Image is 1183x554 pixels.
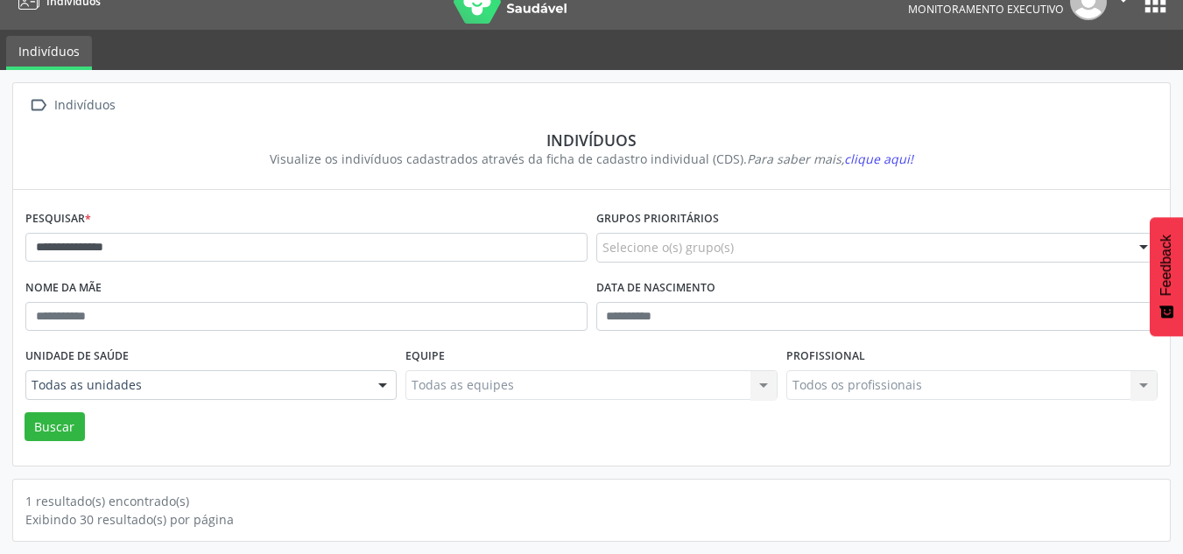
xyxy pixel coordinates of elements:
[25,492,1158,510] div: 1 resultado(s) encontrado(s)
[25,93,51,118] i: 
[6,36,92,70] a: Indivíduos
[25,412,85,442] button: Buscar
[32,376,361,394] span: Todas as unidades
[405,343,445,370] label: Equipe
[786,343,865,370] label: Profissional
[602,238,734,256] span: Selecione o(s) grupo(s)
[1158,235,1174,296] span: Feedback
[25,510,1158,529] div: Exibindo 30 resultado(s) por página
[25,206,91,233] label: Pesquisar
[1150,217,1183,336] button: Feedback - Mostrar pesquisa
[596,206,719,233] label: Grupos prioritários
[908,2,1064,17] span: Monitoramento Executivo
[25,343,129,370] label: Unidade de saúde
[25,275,102,302] label: Nome da mãe
[844,151,913,167] span: clique aqui!
[596,275,715,302] label: Data de nascimento
[38,130,1145,150] div: Indivíduos
[25,93,118,118] a:  Indivíduos
[38,150,1145,168] div: Visualize os indivíduos cadastrados através da ficha de cadastro individual (CDS).
[51,93,118,118] div: Indivíduos
[747,151,913,167] i: Para saber mais,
